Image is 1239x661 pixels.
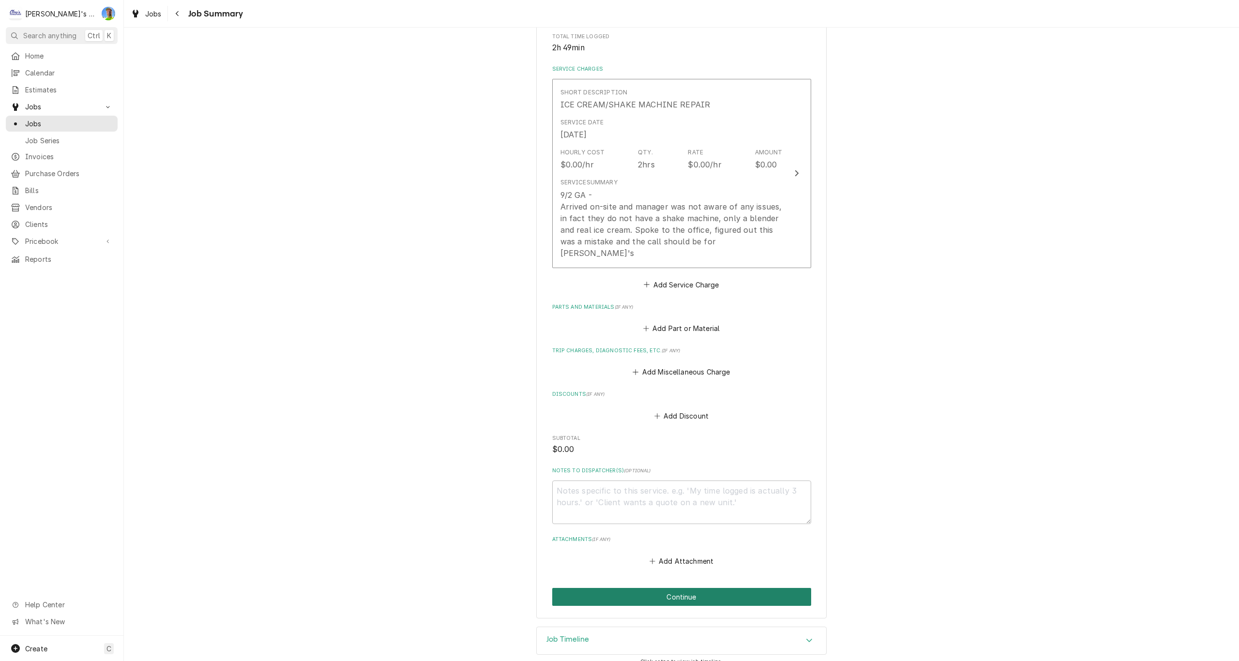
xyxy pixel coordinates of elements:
span: Help Center [25,600,112,610]
a: Reports [6,251,118,267]
span: Ctrl [88,30,100,41]
span: What's New [25,616,112,627]
span: Search anything [23,30,76,41]
a: Purchase Orders [6,165,118,181]
span: Job Summary [185,7,243,20]
a: Clients [6,216,118,232]
div: Discounts [552,391,811,422]
a: Home [6,48,118,64]
div: Service Charges [552,65,811,291]
div: 9/2 GA - Arrived on-site and manager was not aware of any issues, in fact they do not have a shak... [560,189,783,259]
span: Jobs [145,9,162,19]
button: Add Attachment [648,554,715,568]
span: Clients [25,219,113,229]
div: Attachments [552,536,811,568]
div: C [9,7,22,20]
span: C [106,644,111,654]
label: Notes to Dispatcher(s) [552,467,811,475]
span: 2h 49min [552,43,585,52]
label: Service Charges [552,65,811,73]
div: ICE CREAM/SHAKE MACHINE REPAIR [560,99,710,110]
button: Accordion Details Expand Trigger [537,627,826,654]
div: Hourly Cost [560,148,605,157]
a: Vendors [6,199,118,215]
a: Calendar [6,65,118,81]
span: Reports [25,254,113,264]
a: Jobs [6,116,118,132]
div: GA [102,7,115,20]
div: Button Group Row [552,588,811,606]
div: Clay's Refrigeration's Avatar [9,7,22,20]
span: Total Time Logged [552,42,811,54]
a: Go to Jobs [6,99,118,115]
a: Bills [6,182,118,198]
a: Go to What's New [6,614,118,630]
div: Button Group [552,588,811,606]
a: Jobs [127,6,166,22]
span: $0.00 [552,445,574,454]
span: Subtotal [552,444,811,455]
span: Subtotal [552,435,811,442]
a: Invoices [6,149,118,165]
span: ( if any ) [586,391,604,397]
button: Search anythingCtrlK [6,27,118,44]
span: Bills [25,185,113,195]
span: Create [25,645,47,653]
div: Rate [688,148,703,157]
span: Jobs [25,102,98,112]
a: Estimates [6,82,118,98]
span: Calendar [25,68,113,78]
span: Job Series [25,135,113,146]
span: ( if any ) [662,348,680,353]
button: Add Part or Material [641,322,721,335]
a: Job Series [6,133,118,149]
div: $0.00/hr [688,159,721,170]
div: Accordion Header [537,627,826,654]
a: Go to Pricebook [6,233,118,249]
span: ( optional ) [624,468,651,473]
h3: Job Timeline [546,635,589,644]
span: Vendors [25,202,113,212]
div: Qty. [638,148,653,157]
label: Attachments [552,536,811,543]
div: Service Date [560,118,604,127]
span: Pricebook [25,236,98,246]
span: Home [25,51,113,61]
div: Amount [755,148,783,157]
div: Greg Austin's Avatar [102,7,115,20]
span: ( if any ) [615,304,633,310]
span: Total Time Logged [552,33,811,41]
div: $0.00/hr [560,159,594,170]
div: Short Description [560,88,628,97]
div: $0.00 [755,159,777,170]
div: Total Time Logged [552,33,811,54]
div: Job Timeline [536,627,827,655]
div: Notes to Dispatcher(s) [552,467,811,524]
button: Add Service Charge [642,278,721,291]
div: Trip Charges, Diagnostic Fees, etc. [552,347,811,379]
div: [DATE] [560,129,587,140]
div: 2hrs [638,159,655,170]
label: Trip Charges, Diagnostic Fees, etc. [552,347,811,355]
button: Continue [552,588,811,606]
button: Navigate back [170,6,185,21]
button: Add Miscellaneous Charge [631,365,732,379]
label: Discounts [552,391,811,398]
a: Go to Help Center [6,597,118,613]
span: Invoices [25,151,113,162]
div: Service Summary [560,178,618,187]
button: Add Discount [652,409,710,422]
label: Parts and Materials [552,303,811,311]
span: Purchase Orders [25,168,113,179]
span: ( if any ) [592,537,610,542]
button: Update Line Item [552,79,811,268]
span: K [107,30,111,41]
div: Subtotal [552,435,811,455]
span: Estimates [25,85,113,95]
div: Parts and Materials [552,303,811,335]
span: Jobs [25,119,113,129]
div: [PERSON_NAME]'s Refrigeration [25,9,96,19]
